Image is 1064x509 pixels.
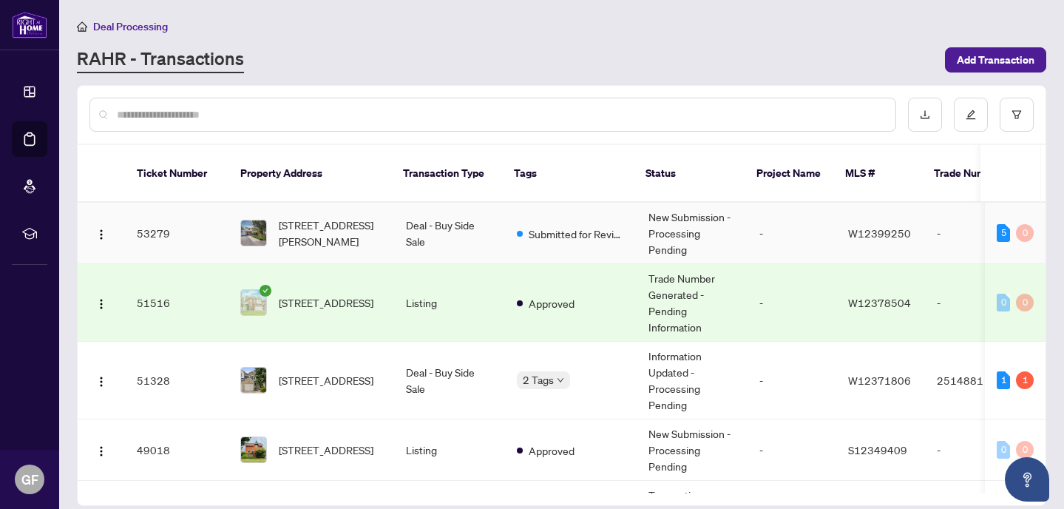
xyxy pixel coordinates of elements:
[95,298,107,310] img: Logo
[1016,224,1034,242] div: 0
[95,229,107,240] img: Logo
[125,203,228,264] td: 53279
[945,47,1046,73] button: Add Transaction
[529,226,625,242] span: Submitted for Review
[1005,457,1049,502] button: Open asap
[391,145,502,203] th: Transaction Type
[922,145,1026,203] th: Trade Number
[125,145,228,203] th: Ticket Number
[745,145,833,203] th: Project Name
[925,419,1029,481] td: -
[748,342,836,419] td: -
[77,47,244,73] a: RAHR - Transactions
[997,441,1010,459] div: 0
[637,419,748,481] td: New Submission - Processing Pending
[529,295,575,311] span: Approved
[89,291,113,314] button: Logo
[95,445,107,457] img: Logo
[637,203,748,264] td: New Submission - Processing Pending
[748,264,836,342] td: -
[279,217,382,249] span: [STREET_ADDRESS][PERSON_NAME]
[95,376,107,388] img: Logo
[260,285,271,297] span: check-circle
[125,419,228,481] td: 49018
[848,374,911,387] span: W12371806
[394,419,505,481] td: Listing
[89,221,113,245] button: Logo
[279,294,373,311] span: [STREET_ADDRESS]
[997,224,1010,242] div: 5
[1016,294,1034,311] div: 0
[125,342,228,419] td: 51328
[21,469,38,490] span: GF
[279,442,373,458] span: [STREET_ADDRESS]
[925,203,1029,264] td: -
[557,377,564,384] span: down
[997,294,1010,311] div: 0
[77,21,87,32] span: home
[637,264,748,342] td: Trade Number Generated - Pending Information
[241,290,266,315] img: thumbnail-img
[523,371,554,388] span: 2 Tags
[1000,98,1034,132] button: filter
[848,226,911,240] span: W12399250
[12,11,47,38] img: logo
[957,48,1034,72] span: Add Transaction
[241,220,266,246] img: thumbnail-img
[848,443,907,456] span: S12349409
[925,342,1029,419] td: 2514881
[833,145,922,203] th: MLS #
[954,98,988,132] button: edit
[748,203,836,264] td: -
[848,296,911,309] span: W12378504
[228,145,391,203] th: Property Address
[908,98,942,132] button: download
[89,368,113,392] button: Logo
[89,438,113,462] button: Logo
[279,372,373,388] span: [STREET_ADDRESS]
[241,437,266,462] img: thumbnail-img
[502,145,634,203] th: Tags
[125,264,228,342] td: 51516
[1016,371,1034,389] div: 1
[529,442,575,459] span: Approved
[637,342,748,419] td: Information Updated - Processing Pending
[920,109,930,120] span: download
[1012,109,1022,120] span: filter
[394,203,505,264] td: Deal - Buy Side Sale
[394,264,505,342] td: Listing
[93,20,168,33] span: Deal Processing
[748,419,836,481] td: -
[241,368,266,393] img: thumbnail-img
[1016,441,1034,459] div: 0
[394,342,505,419] td: Deal - Buy Side Sale
[997,371,1010,389] div: 1
[634,145,745,203] th: Status
[925,264,1029,342] td: -
[966,109,976,120] span: edit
